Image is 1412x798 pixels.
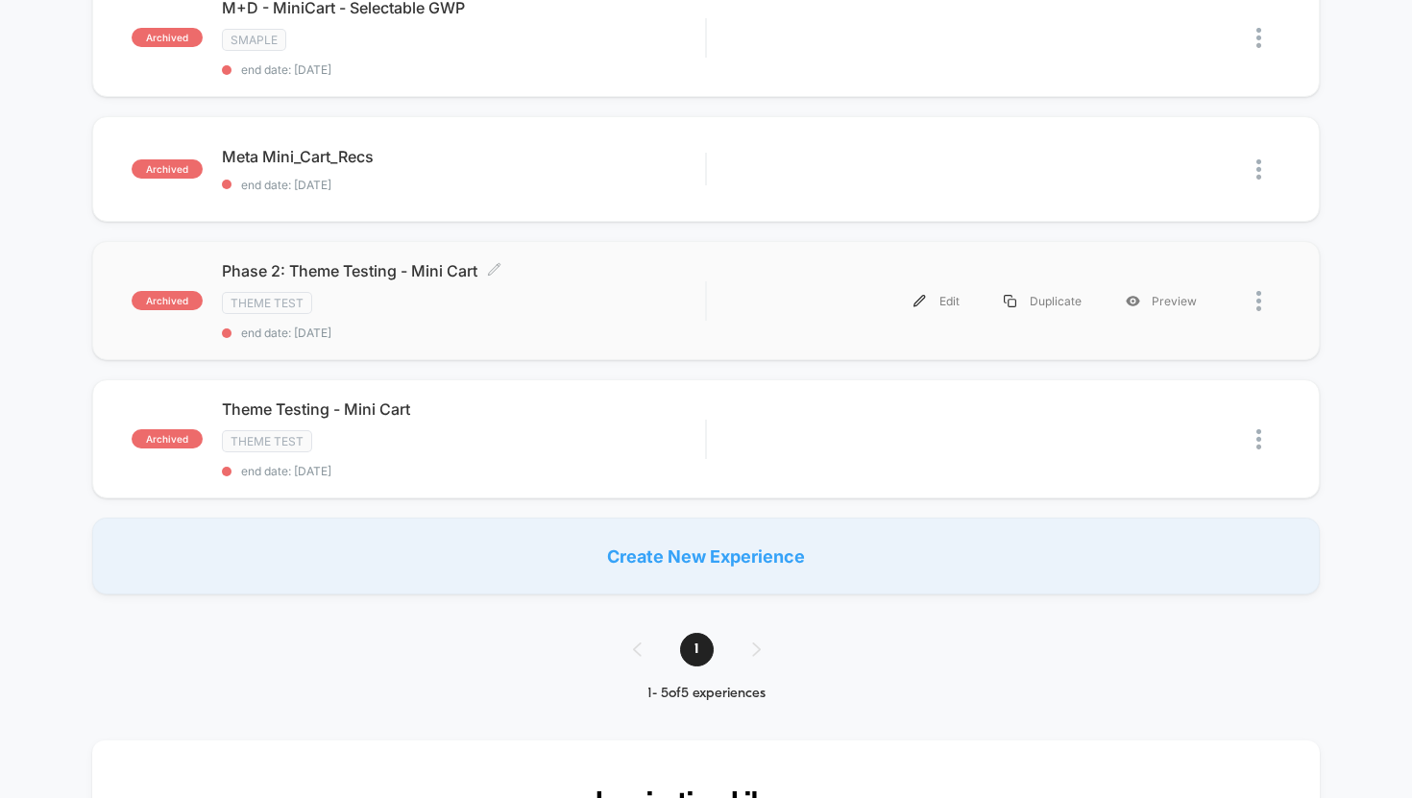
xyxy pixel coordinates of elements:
[222,178,706,192] span: end date: [DATE]
[680,633,714,666] span: 1
[222,430,312,452] span: Theme Test
[614,686,799,702] div: 1 - 5 of 5 experiences
[92,518,1321,594] div: Create New Experience
[222,62,706,77] span: end date: [DATE]
[222,399,706,419] span: Theme Testing - Mini Cart
[132,159,203,179] span: archived
[222,147,706,166] span: Meta Mini_Cart_Recs
[1004,295,1016,307] img: menu
[1256,429,1261,449] img: close
[222,326,706,340] span: end date: [DATE]
[132,429,203,448] span: archived
[222,261,706,280] span: Phase 2: Theme Testing - Mini Cart
[1256,291,1261,311] img: close
[132,28,203,47] span: archived
[1256,28,1261,48] img: close
[982,279,1104,323] div: Duplicate
[222,292,312,314] span: Theme Test
[891,279,982,323] div: Edit
[913,295,926,307] img: menu
[1256,159,1261,180] img: close
[222,464,706,478] span: end date: [DATE]
[222,29,286,51] span: smaple
[132,291,203,310] span: archived
[1104,279,1219,323] div: Preview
